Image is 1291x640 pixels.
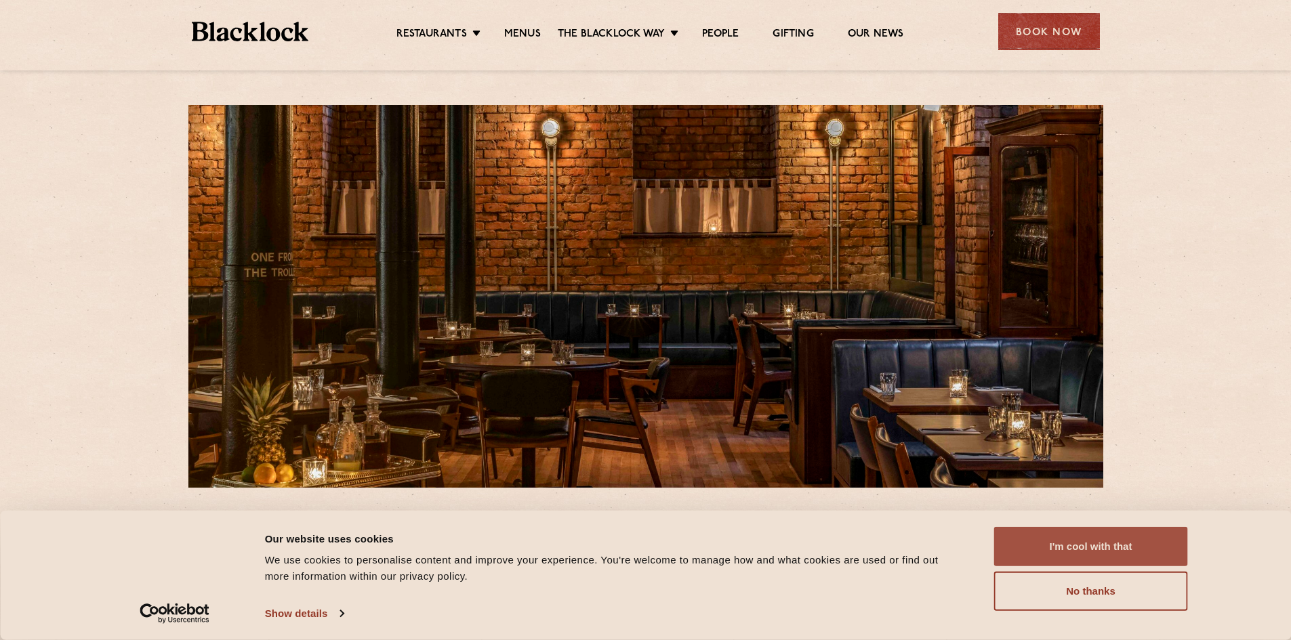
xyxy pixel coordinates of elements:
[265,552,964,584] div: We use cookies to personalise content and improve your experience. You're welcome to manage how a...
[396,28,467,43] a: Restaurants
[702,28,739,43] a: People
[504,28,541,43] a: Menus
[558,28,665,43] a: The Blacklock Way
[994,527,1188,566] button: I'm cool with that
[773,28,813,43] a: Gifting
[192,22,309,41] img: BL_Textured_Logo-footer-cropped.svg
[265,603,344,624] a: Show details
[115,603,234,624] a: Usercentrics Cookiebot - opens in a new window
[265,530,964,547] div: Our website uses cookies
[994,572,1188,611] button: No thanks
[848,28,904,43] a: Our News
[998,13,1100,50] div: Book Now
